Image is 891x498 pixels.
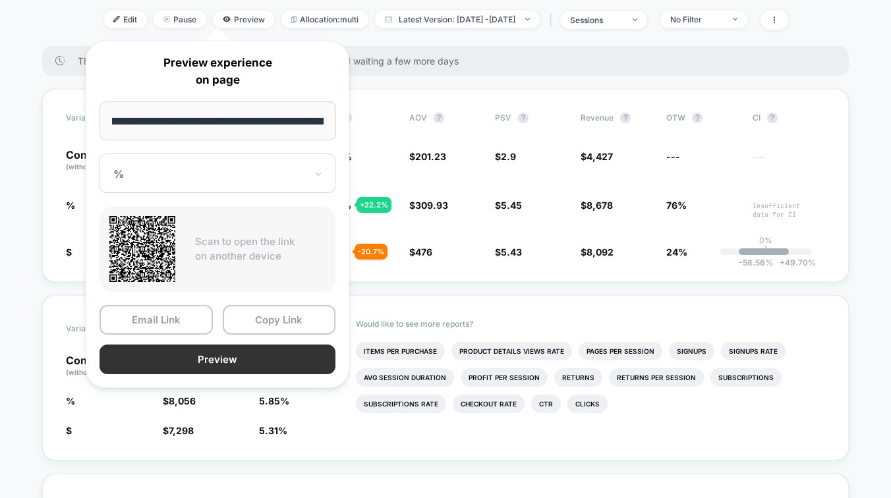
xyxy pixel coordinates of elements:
[113,16,120,22] img: edit
[579,342,662,360] li: Pages Per Session
[587,151,613,162] span: 4,427
[154,11,206,28] span: Pause
[710,368,782,387] li: Subscriptions
[666,246,687,258] span: 24%
[356,342,445,360] li: Items Per Purchase
[670,14,723,24] div: No Filter
[501,200,522,211] span: 5.45
[753,202,825,219] span: Insufficient data for CI
[66,163,125,171] span: (without changes)
[570,15,623,25] div: sessions
[739,258,773,267] span: -58.56 %
[409,113,427,123] span: AOV
[66,355,149,377] p: Control
[291,16,297,23] img: rebalance
[609,368,704,387] li: Returns Per Session
[415,200,448,211] span: 309.93
[415,246,432,258] span: 476
[495,113,511,123] span: PSV
[620,113,631,123] button: ?
[525,18,530,20] img: end
[409,200,448,211] span: $
[66,150,138,172] p: Control
[451,342,572,360] li: Product Details Views Rate
[78,55,822,67] span: There are still no statistically significant results. We recommend waiting a few more days
[195,235,326,264] p: Scan to open the link on another device
[66,200,75,211] span: %
[385,16,392,22] img: calendar
[733,18,737,20] img: end
[375,11,540,28] span: Latest Version: [DATE] - [DATE]
[581,151,613,162] span: $
[356,395,446,413] li: Subscriptions Rate
[163,395,196,406] span: $
[501,151,516,162] span: 2.9
[753,113,825,123] span: CI
[692,113,703,123] button: ?
[103,11,147,28] span: Edit
[587,246,614,258] span: 8,092
[764,245,767,255] p: |
[753,153,825,172] span: ---
[415,151,446,162] span: 201.23
[66,395,75,406] span: %
[163,425,194,436] span: $
[259,395,289,406] span: 5.85 %
[759,235,772,245] p: 0%
[531,395,561,413] li: Ctr
[567,395,608,413] li: Clicks
[495,246,522,258] span: $
[356,319,825,329] p: Would like to see more reports?
[633,18,637,21] img: end
[169,395,196,406] span: 8,056
[66,113,138,123] span: Variation
[767,113,778,123] button: ?
[554,368,602,387] li: Returns
[66,319,138,339] span: Variation
[666,151,680,162] span: ---
[721,342,786,360] li: Signups Rate
[357,197,391,213] div: + 22.2 %
[409,246,432,258] span: $
[780,258,785,267] span: +
[581,200,613,211] span: $
[409,151,446,162] span: $
[666,200,687,211] span: 76%
[434,113,444,123] button: ?
[169,425,194,436] span: 7,298
[546,11,560,30] span: |
[587,200,613,211] span: 8,678
[100,345,335,374] button: Preview
[66,246,72,258] span: $
[581,113,614,123] span: Revenue
[518,113,529,123] button: ?
[259,425,287,436] span: 5.31 %
[669,342,714,360] li: Signups
[281,11,368,28] span: Allocation: multi
[666,113,739,123] span: OTW
[100,55,335,88] p: Preview experience on page
[581,246,614,258] span: $
[355,244,388,260] div: - 20.7 %
[223,305,336,335] button: Copy Link
[453,395,525,413] li: Checkout Rate
[163,16,170,22] img: end
[100,305,213,335] button: Email Link
[66,368,125,376] span: (without changes)
[356,368,454,387] li: Avg Session Duration
[501,246,522,258] span: 5.43
[773,258,816,267] span: 49.70 %
[495,151,516,162] span: $
[495,200,522,211] span: $
[213,11,275,28] span: Preview
[461,368,548,387] li: Profit Per Session
[66,425,72,436] span: $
